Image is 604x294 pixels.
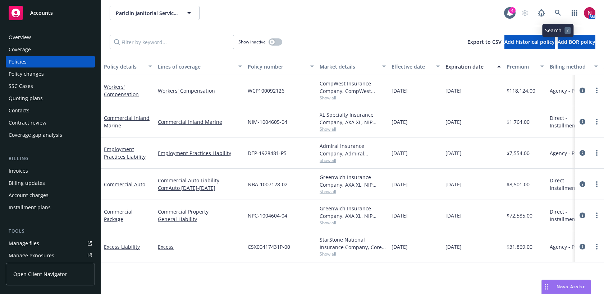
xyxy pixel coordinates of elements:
a: Commercial Auto [104,181,145,188]
div: Tools [6,228,95,235]
a: Installment plans [6,202,95,213]
span: Agency - Pay in full [550,87,595,94]
div: SSC Cases [9,80,33,92]
span: NIM-1004605-04 [248,118,287,126]
img: photo [584,7,595,19]
span: Direct - Installments [550,208,598,223]
a: Accounts [6,3,95,23]
div: StarStone National Insurance Company, Core Specialty, Amwins [320,236,386,251]
div: Contacts [9,105,29,116]
span: Manage exposures [6,250,95,261]
span: Show all [320,188,386,195]
span: WCP100092126 [248,87,284,94]
div: Lines of coverage [158,63,234,70]
div: Market details [320,63,378,70]
input: Filter by keyword... [110,35,234,49]
a: more [592,86,601,95]
a: more [592,149,601,157]
a: Commercial Inland Marine [158,118,242,126]
button: Effective date [389,58,443,75]
button: Expiration date [443,58,504,75]
span: $31,869.00 [507,243,532,251]
div: Greenwich Insurance Company, AXA XL, NIP Group, Inc. [320,173,386,188]
span: Show inactive [238,39,266,45]
a: more [592,180,601,188]
a: Coverage [6,44,95,55]
span: Agency - Pay in full [550,149,595,157]
a: Coverage gap analysis [6,129,95,141]
button: Market details [317,58,389,75]
button: Premium [504,58,547,75]
a: Excess Liability [104,243,140,250]
a: Commercial Package [104,208,133,223]
div: Drag to move [542,280,551,294]
span: CSX00417431P-00 [248,243,290,251]
a: Switch app [567,6,582,20]
div: Billing [6,155,95,162]
a: Start snowing [518,6,532,20]
a: Employment Practices Liability [158,149,242,157]
div: Premium [507,63,536,70]
div: Policy details [104,63,144,70]
a: circleInformation [578,211,587,220]
a: Policy changes [6,68,95,80]
a: Excess [158,243,242,251]
a: Quoting plans [6,93,95,104]
button: Policy number [245,58,317,75]
a: circleInformation [578,149,587,157]
div: Installment plans [9,202,51,213]
span: Add BOR policy [558,38,595,45]
span: [DATE] [392,212,408,219]
a: Search [551,6,565,20]
a: circleInformation [578,117,587,126]
span: [DATE] [445,118,462,126]
span: Show all [320,95,386,101]
button: Export to CSV [467,35,502,49]
span: $7,554.00 [507,149,530,157]
span: DEP-1928481-P5 [248,149,287,157]
div: Manage files [9,238,39,249]
div: Admiral Insurance Company, Admiral Insurance Group ([PERSON_NAME] Corporation), RT Specialty Insu... [320,142,386,157]
div: Effective date [392,63,432,70]
div: Billing method [550,63,590,70]
div: Billing updates [9,177,45,189]
button: Add BOR policy [558,35,595,49]
div: Contract review [9,117,46,129]
span: Show all [320,126,386,132]
a: more [592,211,601,220]
div: Invoices [9,165,28,177]
a: SSC Cases [6,80,95,92]
span: $72,585.00 [507,212,532,219]
a: Policies [6,56,95,67]
span: Open Client Navigator [13,270,67,278]
span: $1,764.00 [507,118,530,126]
span: Direct - Installments [550,114,598,129]
span: [DATE] [445,87,462,94]
a: more [592,242,601,251]
button: Lines of coverage [155,58,245,75]
button: Billing method [547,58,601,75]
a: Commercial Property [158,208,242,215]
span: [DATE] [445,243,462,251]
a: Manage files [6,238,95,249]
span: [DATE] [392,149,408,157]
div: XL Specialty Insurance Company, AXA XL, NIP Group, Inc. [320,111,386,126]
a: Workers' Compensation [104,83,139,98]
div: Policy changes [9,68,44,80]
span: Export to CSV [467,38,502,45]
a: Employment Practices Liability [104,146,146,160]
button: Add historical policy [504,35,555,49]
a: more [592,117,601,126]
span: $118,124.00 [507,87,535,94]
span: [DATE] [392,181,408,188]
a: Commercial Inland Marine [104,115,150,129]
span: NPC-1004604-04 [248,212,287,219]
a: Report a Bug [534,6,549,20]
span: Show all [320,220,386,226]
span: Agency - Pay in full [550,243,595,251]
a: Commercial Auto Liability - ComAuto [DATE]-[DATE] [158,177,242,192]
a: Contract review [6,117,95,129]
span: NBA-1007128-02 [248,181,288,188]
a: Contacts [6,105,95,116]
div: Policy number [248,63,306,70]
